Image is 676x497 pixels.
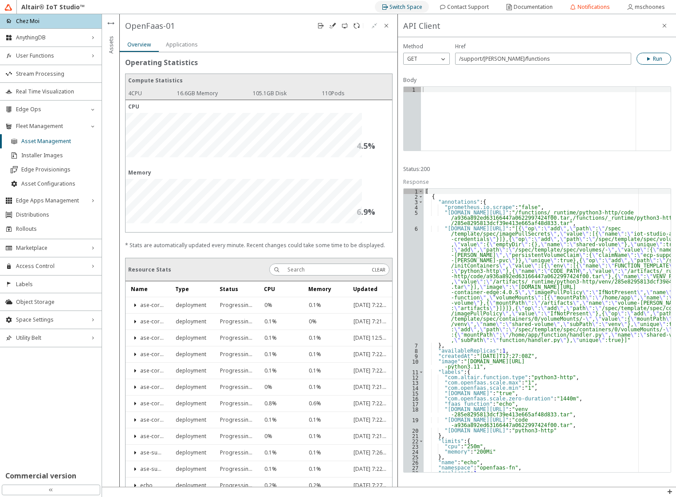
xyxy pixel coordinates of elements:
span: Labels [16,281,96,288]
p: Chez Moi [16,17,39,25]
div: 3 [404,199,424,205]
span: Marketplace [16,245,86,252]
unity-typography: 105.1 GB Disk [253,89,287,97]
span: Edge Apps Management [16,197,86,204]
unity-typography: 4 CPU [128,89,142,97]
div: 1 [404,87,421,92]
unity-typography: Memory [128,169,389,176]
div: 15 [404,391,424,396]
span: Stream Processing [16,70,96,78]
div: 21 [404,433,424,439]
div: 17 [404,401,424,407]
span: AnythingDB [16,34,86,41]
unity-typography: * Stats are automatically updated every minute. Recent changes could take some time to be displayed. [125,241,393,249]
span: Toggle code folding, rows 1 through 37 [418,189,423,194]
unity-typography: Status: 200 [403,160,430,178]
span: Edge Ops [16,106,86,113]
div: 8 [404,348,424,353]
unity-typography: CPU [128,103,389,110]
div: 4 [404,205,424,210]
span: Edge Provisionings [21,166,96,173]
unity-typography: Response [403,178,671,186]
div: 16 [404,396,424,401]
div: 14 [404,385,424,391]
span: Utility Belt [16,334,86,342]
unity-typography: 4.5% [357,140,392,151]
div: 20 [404,428,424,433]
unity-button: Recreate Setup [327,19,339,31]
span: Space Settings [16,316,86,323]
span: Asset Configurations [21,180,96,187]
unity-button: Synced Things [351,19,363,31]
unity-button: View Thing [315,19,327,31]
span: Toggle code folding, rows 22 through 25 [419,439,424,444]
span: Asset Management [21,138,96,145]
div: 5 [404,210,424,226]
span: Toggle code folding, rows 2 through 36 [418,194,423,199]
div: 6 [404,226,424,343]
span: Distributions [16,211,96,218]
div: 23 [404,444,424,449]
span: Toggle code folding, rows 11 through 21 [419,369,424,375]
span: Toggle code folding, rows 3 through 7 [418,199,423,205]
unity-typography: Operating Statistics [125,58,393,71]
div: 13 [404,380,424,385]
unity-typography: 110 Pods [322,89,345,97]
div: 19 [404,417,424,428]
div: 7 [404,343,424,348]
span: Object Storage [16,299,96,306]
unity-typography: Body [403,76,671,84]
span: Real Time Visualization [16,88,96,95]
div: 11 [404,369,424,375]
div: 10 [404,359,424,369]
span: User Functions [16,52,86,59]
unity-typography: 6.9% [357,206,392,217]
div: 24 [404,449,424,454]
div: 26 [404,460,424,465]
span: Access Control [16,263,86,270]
unity-typography: Compute Statistics [128,77,389,84]
div: 28 [404,470,424,476]
div: 12 [404,375,424,380]
div: 25 [404,454,424,460]
div: 2 [404,194,424,199]
unity-button: API Client [339,19,351,31]
div: 18 [404,407,424,417]
div: 22 [404,439,424,444]
span: Fleet Management [16,123,86,130]
span: Rollouts [16,225,96,233]
div: 1 [404,189,424,194]
span: Installer Images [21,152,96,159]
div: 9 [404,353,424,359]
div: 27 [404,465,424,470]
unity-typography: 16.6 GB Memory [177,89,218,97]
